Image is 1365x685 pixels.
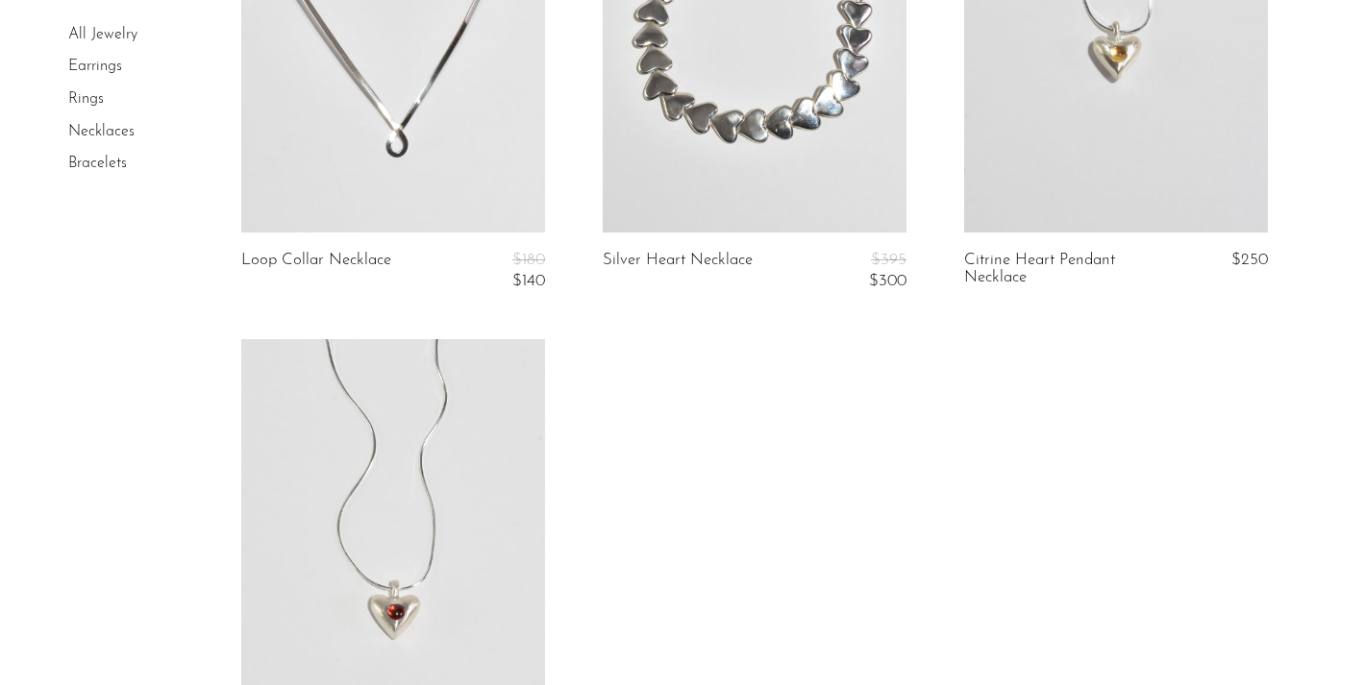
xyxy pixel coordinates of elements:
span: $180 [512,252,545,268]
a: All Jewelry [68,27,137,42]
a: Citrine Heart Pendant Necklace [964,252,1165,287]
a: Loop Collar Necklace [241,252,391,291]
a: Earrings [68,60,122,75]
a: Rings [68,91,104,107]
span: $140 [512,273,545,289]
a: Bracelets [68,156,127,171]
a: Necklaces [68,124,135,139]
a: Silver Heart Necklace [603,252,753,291]
span: $300 [869,273,906,289]
span: $395 [871,252,906,268]
span: $250 [1231,252,1268,268]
